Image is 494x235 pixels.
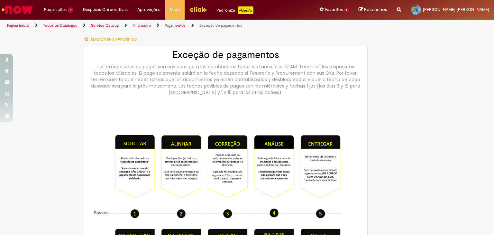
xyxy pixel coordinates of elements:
[91,50,361,60] h2: Exceção de pagamentos
[325,6,343,13] span: Favoritos
[364,6,387,13] span: Rascunhos
[238,6,253,14] p: +GenAi
[91,23,119,28] a: Service Catalog
[83,6,128,13] span: Despesas Corporativas
[84,33,140,46] button: Adicionar a Favoritos
[199,23,242,28] a: Exceção de pagamentos
[43,23,77,28] a: Todos os Catálogos
[5,20,325,32] ul: Trilhas de página
[165,23,186,28] a: Pagamentos
[170,6,180,13] span: More
[68,7,73,13] span: 2
[90,37,137,42] span: Adicionar a Favoritos
[44,6,67,13] span: Requisições
[7,23,29,28] a: Página inicial
[1,3,34,16] img: ServiceNow
[216,6,253,14] div: Padroniza
[344,7,349,13] span: 1
[359,7,387,13] a: Rascunhos
[137,6,160,13] span: Aprovações
[91,63,361,96] div: Las excepciones de pagos son enviadas para los aprobadores todos los Lunes a las 12 AM. Tenemos l...
[133,23,151,28] a: Financeiro
[189,5,207,14] img: click_logo_yellow_360x200.png
[423,7,489,12] span: [PERSON_NAME] [PERSON_NAME]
